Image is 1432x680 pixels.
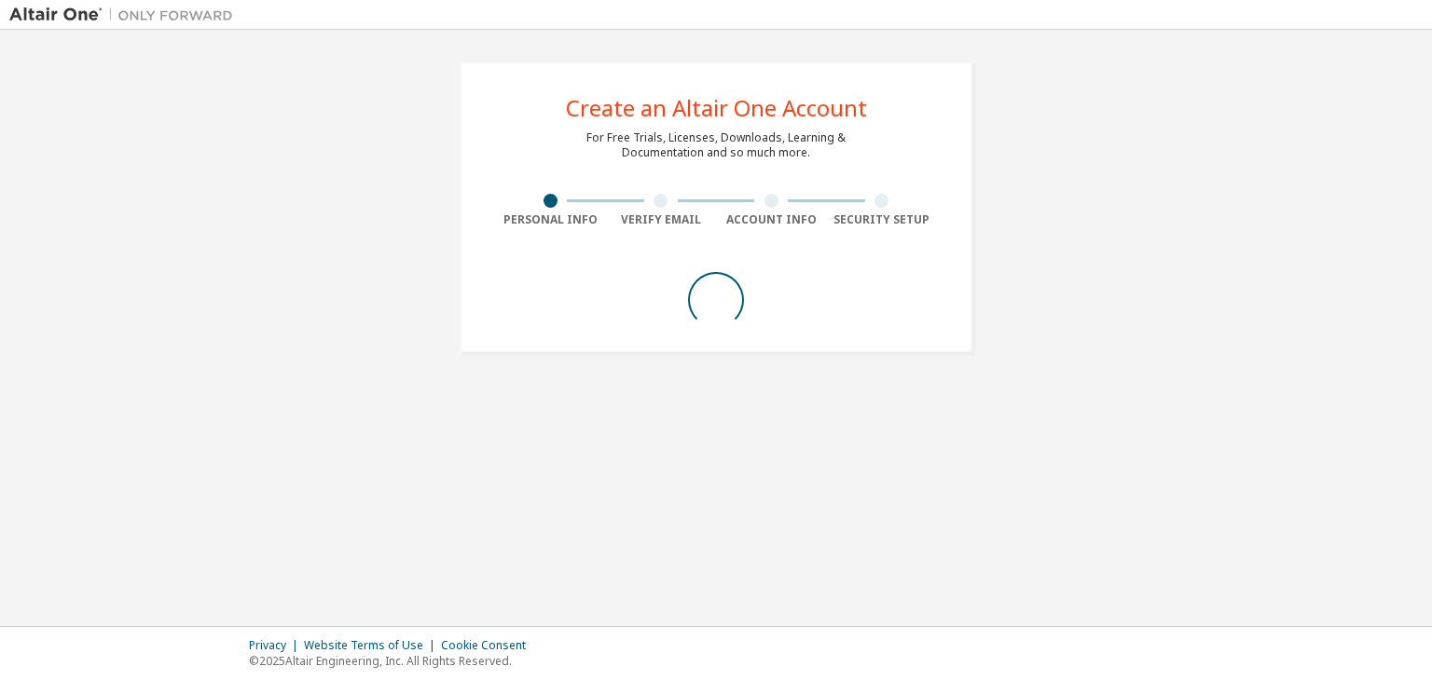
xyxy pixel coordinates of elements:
[441,638,537,653] div: Cookie Consent
[9,6,242,24] img: Altair One
[586,130,846,160] div: For Free Trials, Licenses, Downloads, Learning & Documentation and so much more.
[495,212,606,227] div: Personal Info
[304,638,441,653] div: Website Terms of Use
[716,212,827,227] div: Account Info
[566,97,867,119] div: Create an Altair One Account
[827,212,938,227] div: Security Setup
[249,653,537,669] p: © 2025 Altair Engineering, Inc. All Rights Reserved.
[249,638,304,653] div: Privacy
[606,212,717,227] div: Verify Email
